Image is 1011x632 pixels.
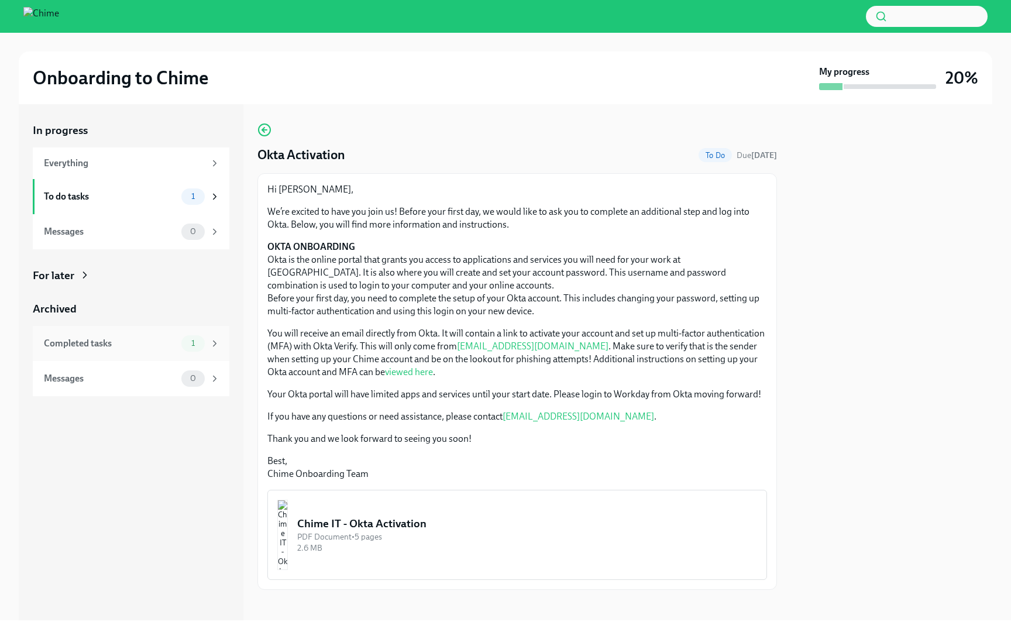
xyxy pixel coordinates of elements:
span: 1 [184,192,202,201]
a: [EMAIL_ADDRESS][DOMAIN_NAME] [503,411,654,422]
img: Chime [23,7,59,26]
button: Chime IT - Okta ActivationPDF Document•5 pages2.6 MB [267,490,767,580]
a: In progress [33,123,229,138]
strong: OKTA ONBOARDING [267,241,355,252]
span: Due [737,150,777,160]
a: viewed here [385,366,433,377]
a: Messages0 [33,361,229,396]
div: Everything [44,157,205,170]
h4: Okta Activation [257,146,345,164]
div: For later [33,268,74,283]
img: Chime IT - Okta Activation [277,500,288,570]
a: Messages0 [33,214,229,249]
div: 2.6 MB [297,542,757,554]
div: PDF Document • 5 pages [297,531,757,542]
span: 0 [183,374,203,383]
p: You will receive an email directly from Okta. It will contain a link to activate your account and... [267,327,767,379]
a: For later [33,268,229,283]
span: To Do [699,151,732,160]
p: Best, Chime Onboarding Team [267,455,767,480]
p: Hi [PERSON_NAME], [267,183,767,196]
span: 1 [184,339,202,348]
h2: Onboarding to Chime [33,66,208,90]
p: Your Okta portal will have limited apps and services until your start date. Please login to Workd... [267,388,767,401]
p: We’re excited to have you join us! Before your first day, we would like to ask you to complete an... [267,205,767,231]
p: If you have any questions or need assistance, please contact . [267,410,767,423]
div: Chime IT - Okta Activation [297,516,757,531]
div: Messages [44,225,177,238]
div: Messages [44,372,177,385]
a: Everything [33,147,229,179]
a: Completed tasks1 [33,326,229,361]
a: [EMAIL_ADDRESS][DOMAIN_NAME] [457,341,608,352]
div: Completed tasks [44,337,177,350]
p: Okta is the online portal that grants you access to applications and services you will need for y... [267,241,767,318]
span: August 17th, 2025 18:00 [737,150,777,161]
strong: My progress [819,66,869,78]
p: Thank you and we look forward to seeing you soon! [267,432,767,445]
a: To do tasks1 [33,179,229,214]
strong: [DATE] [751,150,777,160]
div: To do tasks [44,190,177,203]
h3: 20% [945,67,978,88]
span: 0 [183,227,203,236]
a: Archived [33,301,229,317]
